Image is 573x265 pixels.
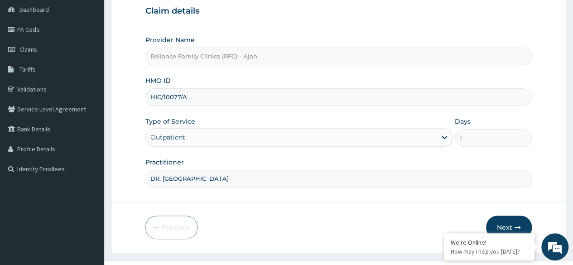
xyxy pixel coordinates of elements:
label: Type of Service [145,117,195,126]
span: Dashboard [19,5,49,14]
div: Outpatient [150,133,185,142]
div: We're Online! [451,238,528,246]
h3: Claim details [145,6,532,16]
input: Enter HMO ID [145,88,532,106]
span: Claims [19,45,37,53]
label: Practitioner [145,158,184,167]
p: How may I help you today? [451,248,528,255]
label: HMO ID [145,76,171,85]
input: Enter Name [145,170,532,188]
button: Next [486,216,532,239]
span: Tariffs [19,65,36,73]
button: Previous [145,216,197,239]
label: Days [455,117,471,126]
label: Provider Name [145,35,195,44]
